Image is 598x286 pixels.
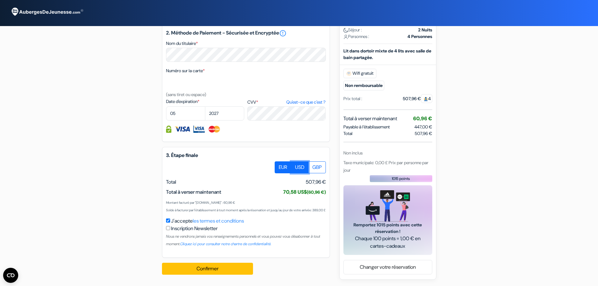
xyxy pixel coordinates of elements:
[403,95,432,102] div: 507,96 €
[343,115,397,122] span: Total à verser maintenant
[171,225,218,232] label: Inscription Newsletter
[283,189,326,195] span: 70,58 US$
[413,115,432,121] span: 60,96 €
[346,71,351,76] img: free_wifi.svg
[343,159,428,173] span: Taxe municipale: 0,00 £ Prix par personne par jour
[415,130,432,137] span: 507,96 €
[171,217,244,225] label: J'accepte
[3,268,18,283] button: CMP-Widget öffnen
[275,161,291,173] label: EUR
[193,126,205,133] img: Visa Electron
[421,94,432,103] span: 4
[306,178,326,186] span: 507,96 €
[366,190,410,222] img: gift_card_hero_new.png
[166,208,326,212] small: Solde à facturer par l'établissement à tout moment après la réservation et jusqu'au jour de votre...
[351,222,425,235] span: Remportez 1015 points avec cette réservation !
[166,179,176,185] span: Total
[418,26,432,33] strong: 2 Nuits
[180,241,271,246] a: Cliquez ici pour consulter notre chartre de confidentialité.
[193,218,244,224] a: les termes et conditions
[166,189,221,195] span: Total à verser maintenant
[166,126,171,133] img: Information de carte de crédit entièrement encryptée et sécurisée
[308,161,326,173] label: GBP
[162,263,253,275] button: Confirmer
[351,235,425,250] span: Chaque 100 points = 1,00 € en cartes-cadeaux
[343,149,432,156] div: Non inclus
[343,123,390,130] span: Payable à l’établissement
[166,40,198,47] label: Nom du titulaire
[166,201,235,205] small: Montant facturé par "[DOMAIN_NAME]" : 60,96 €
[343,28,348,32] img: moon.svg
[407,33,432,40] strong: 4 Personnes
[343,130,353,137] span: Total
[343,80,384,90] small: Non remboursable
[247,99,326,105] label: CVV
[166,92,206,97] small: (sans tiret ou espace)
[166,30,326,37] h5: 2. Méthode de Paiement - Sécurisée et Encryptée
[392,175,410,181] span: 1015 points
[166,67,205,74] label: Numéro sur la carte
[275,161,326,173] div: Basic radio toggle button group
[307,189,326,195] small: (60,96 €)
[279,30,287,37] a: error_outline
[208,126,221,133] img: Master Card
[343,68,376,78] span: Wifi gratuit
[8,3,86,20] img: AubergesDeJeunesse.com
[344,261,432,273] a: Changer votre réservation
[291,161,309,173] label: USD
[343,33,369,40] span: Personnes :
[175,126,190,133] img: Visa
[343,26,362,33] span: Séjour :
[414,124,432,129] span: 447,00 €
[166,234,320,246] small: Nous ne vendrons jamais vos renseignements personnels et vous pouvez vous désabonner à tout moment.
[423,96,428,101] img: guest.svg
[166,152,326,158] h5: 3. Étape finale
[166,98,244,105] label: Date d'expiration
[343,95,362,102] div: Prix total :
[286,99,326,105] a: Qu'est-ce que c'est ?
[343,48,431,60] b: Lit dans dortoir mixte de 4 lits avec salle de bain partagée.
[343,34,348,39] img: user_icon.svg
